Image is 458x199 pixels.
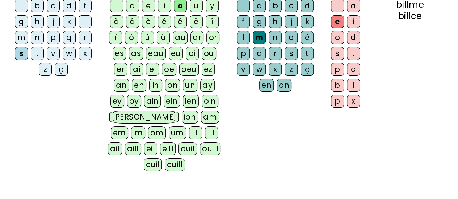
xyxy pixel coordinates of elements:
div: ai [130,63,143,76]
div: l [237,31,250,44]
div: v [47,47,60,60]
div: ain [144,95,161,108]
div: im [131,126,145,139]
div: ien [183,95,199,108]
div: un [183,79,197,92]
div: r [79,31,92,44]
div: as [129,47,143,60]
div: en [259,79,274,92]
div: ill [205,126,218,139]
div: en [132,79,146,92]
div: eau [146,47,166,60]
div: ouill [200,142,220,155]
div: m [15,31,28,44]
div: q [63,31,76,44]
div: es [113,47,126,60]
div: g [253,15,266,28]
div: h [31,15,44,28]
div: l [347,79,360,92]
div: â [126,15,139,28]
div: s [285,47,298,60]
div: n [31,31,44,44]
div: i [347,15,360,28]
div: p [331,63,344,76]
div: ê [174,15,187,28]
div: ô [125,31,138,44]
div: ey [110,95,124,108]
div: x [269,63,282,76]
div: û [141,31,154,44]
div: v [237,63,250,76]
div: oin [202,95,218,108]
div: ï [109,31,122,44]
div: s [15,47,28,60]
div: ei [146,63,159,76]
div: t [301,47,314,60]
div: w [253,63,266,76]
div: p [331,95,344,108]
div: billce [374,12,446,21]
div: or [206,31,219,44]
div: j [47,15,60,28]
div: j [285,15,298,28]
div: oeu [179,63,199,76]
div: ez [202,63,215,76]
div: é [301,31,314,44]
div: b [331,79,344,92]
div: am [201,111,219,124]
div: ou [202,47,216,60]
div: g [15,15,28,28]
div: ay [200,79,215,92]
div: ü [157,31,170,44]
div: om [148,126,166,139]
div: ouil [178,142,197,155]
div: ein [164,95,180,108]
div: c [347,63,360,76]
div: um [169,126,186,139]
div: oi [186,47,199,60]
div: r [269,47,282,60]
div: eill [160,142,176,155]
div: euil [144,158,162,171]
div: z [285,63,298,76]
div: d [347,31,360,44]
div: on [165,79,180,92]
div: ail [108,142,122,155]
div: au [173,31,188,44]
div: on [277,79,291,92]
div: il [189,126,202,139]
div: s [331,47,344,60]
div: er [114,63,127,76]
div: é [158,15,171,28]
div: [PERSON_NAME] [109,111,178,124]
div: h [269,15,282,28]
div: z [39,63,52,76]
div: o [331,31,344,44]
div: ar [190,31,203,44]
div: an [114,79,129,92]
div: e [331,15,344,28]
div: euill [165,158,185,171]
div: p [47,31,60,44]
div: oe [162,63,176,76]
div: p [237,47,250,60]
div: l [79,15,92,28]
div: n [269,31,282,44]
div: x [347,95,360,108]
div: ç [55,63,68,76]
div: è [142,15,155,28]
div: x [79,47,92,60]
div: oy [127,95,141,108]
div: î [206,15,219,28]
div: o [285,31,298,44]
div: m [253,31,266,44]
div: em [111,126,128,139]
div: w [63,47,76,60]
div: t [347,47,360,60]
div: ion [182,111,198,124]
div: à [110,15,123,28]
div: eil [144,142,157,155]
div: k [63,15,76,28]
div: f [237,15,250,28]
div: q [253,47,266,60]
